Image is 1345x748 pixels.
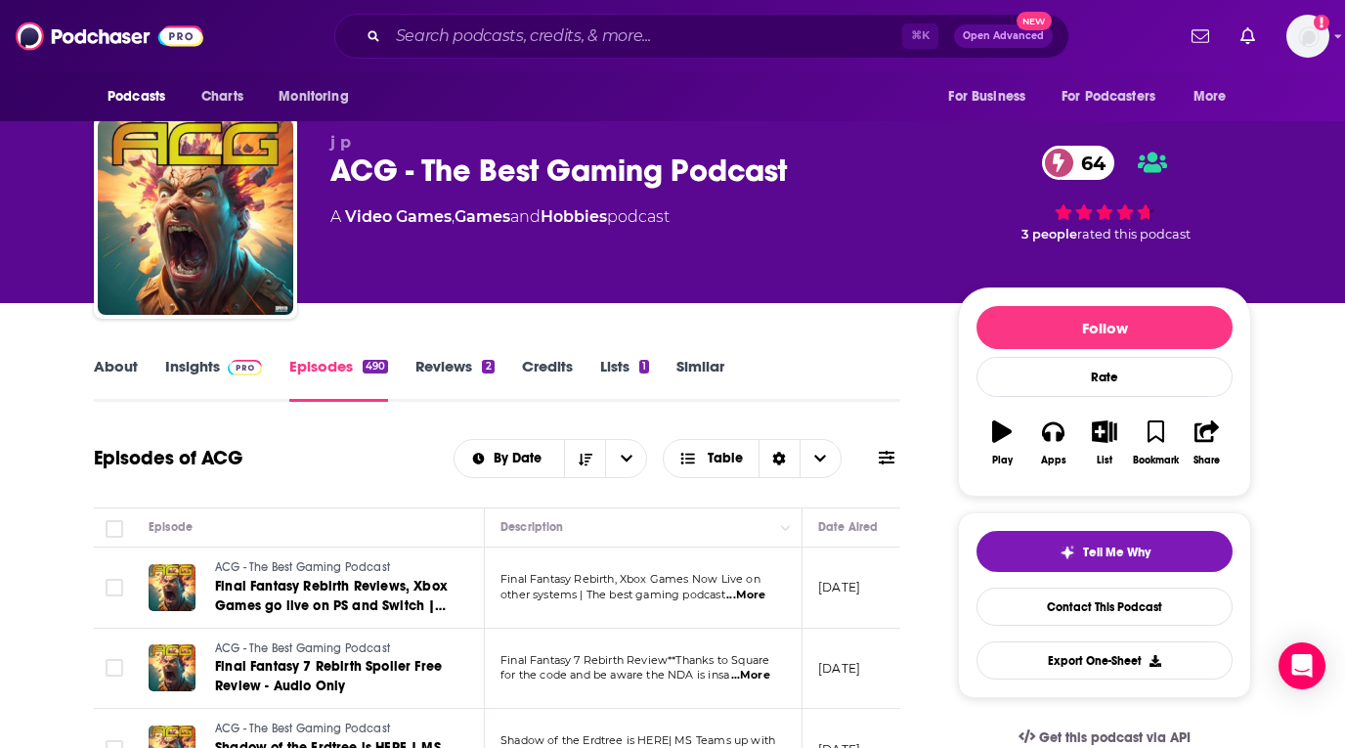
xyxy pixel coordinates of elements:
span: More [1193,83,1227,110]
h1: Episodes of ACG [94,446,242,470]
span: For Podcasters [1062,83,1155,110]
a: Hobbies [541,207,607,226]
a: Games [455,207,510,226]
img: User Profile [1286,15,1329,58]
div: 1 [639,360,649,374]
a: About [94,357,138,402]
button: Sort Direction [564,440,605,477]
button: open menu [94,78,191,115]
span: Open Advanced [963,31,1044,41]
span: and [510,207,541,226]
div: Apps [1041,455,1066,466]
span: Toggle select row [106,579,123,596]
span: Final Fantasy 7 Rebirth Review**Thanks to Square [500,653,769,667]
button: open menu [455,452,565,465]
a: Video Games [345,207,452,226]
button: open menu [1180,78,1251,115]
button: Follow [976,306,1233,349]
h2: Choose List sort [454,439,648,478]
a: Reviews2 [415,357,494,402]
div: Open Intercom Messenger [1279,642,1325,689]
span: j p [330,133,351,152]
span: ⌘ K [902,23,938,49]
a: InsightsPodchaser Pro [165,357,262,402]
div: A podcast [330,205,670,229]
div: Date Aired [818,515,878,539]
img: Podchaser - Follow, Share and Rate Podcasts [16,18,203,55]
div: Bookmark [1133,455,1179,466]
span: Final Fantasy 7 Rebirth Spoiler Free Review - Audio Only [215,658,442,694]
div: 490 [363,360,388,374]
img: tell me why sparkle [1060,545,1075,560]
button: open menu [265,78,373,115]
span: Monitoring [279,83,348,110]
div: 64 3 peoplerated this podcast [958,133,1251,254]
span: ...More [726,588,765,603]
p: [DATE] [818,660,860,677]
span: rated this podcast [1077,227,1191,242]
button: open menu [1049,78,1184,115]
button: Choose View [663,439,842,478]
span: Toggle select row [106,659,123,677]
button: Play [976,408,1027,478]
a: Show notifications dropdown [1184,20,1217,53]
button: Bookmark [1130,408,1181,478]
a: 64 [1042,146,1115,180]
img: Podchaser Pro [228,360,262,375]
div: List [1097,455,1112,466]
button: Apps [1027,408,1078,478]
span: New [1017,12,1052,30]
p: [DATE] [818,579,860,595]
a: Similar [676,357,724,402]
span: Logged in as AutumnKatie [1286,15,1329,58]
span: Tell Me Why [1083,545,1150,560]
a: Episodes490 [289,357,388,402]
a: Final Fantasy Rebirth Reviews, Xbox Games go live on PS and Switch | The best gaming podcast 450 [215,577,450,616]
span: ACG - The Best Gaming Podcast [215,560,390,574]
button: Export One-Sheet [976,641,1233,680]
span: Get this podcast via API [1039,729,1191,746]
button: open menu [605,440,646,477]
span: Table [708,452,743,465]
button: open menu [934,78,1050,115]
img: ACG - The Best Gaming Podcast [98,119,293,315]
a: Lists1 [600,357,649,402]
a: ACG - The Best Gaming Podcast [215,721,450,738]
span: Charts [201,83,243,110]
button: Share [1182,408,1233,478]
span: ...More [731,668,770,683]
a: ACG - The Best Gaming Podcast [215,559,450,577]
a: Show notifications dropdown [1233,20,1263,53]
span: Shadow of the Erdtree is HERE| MS Teams up with [500,733,775,747]
span: Final Fantasy Rebirth Reviews, Xbox Games go live on PS and Switch | The best gaming podcast 450 [215,578,448,634]
span: By Date [494,452,548,465]
div: Play [992,455,1013,466]
div: Rate [976,357,1233,397]
button: List [1079,408,1130,478]
span: 64 [1062,146,1115,180]
a: Credits [522,357,573,402]
span: Final Fantasy Rebirth, Xbox Games Now Live on [500,572,760,586]
input: Search podcasts, credits, & more... [388,21,902,52]
a: Contact This Podcast [976,588,1233,626]
span: for the code and be aware the NDA is insa [500,668,729,682]
a: Final Fantasy 7 Rebirth Spoiler Free Review - Audio Only [215,657,450,696]
span: For Business [948,83,1025,110]
div: Search podcasts, credits, & more... [334,14,1069,59]
button: tell me why sparkleTell Me Why [976,531,1233,572]
span: , [452,207,455,226]
button: Show profile menu [1286,15,1329,58]
div: 2 [482,360,494,374]
span: 3 people [1021,227,1077,242]
svg: Add a profile image [1314,15,1329,30]
a: Charts [189,78,255,115]
span: other systems | The best gaming podcast [500,588,725,601]
button: Column Actions [774,516,798,540]
div: Sort Direction [759,440,800,477]
span: Podcasts [108,83,165,110]
span: ACG - The Best Gaming Podcast [215,641,390,655]
div: Episode [149,515,193,539]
